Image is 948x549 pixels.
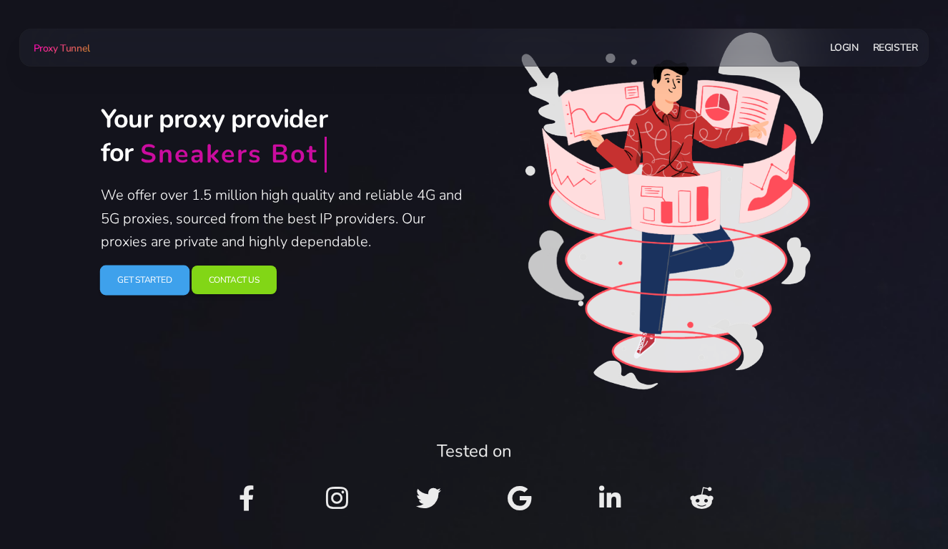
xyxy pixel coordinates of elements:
[34,42,90,55] span: Proxy Tunnel
[101,103,465,173] h2: Your proxy provider for
[830,34,859,61] a: Login
[192,266,277,295] a: Contact Us
[31,37,90,59] a: Proxy Tunnel
[109,438,839,464] div: Tested on
[101,184,465,254] p: We offer over 1.5 million high quality and reliable 4G and 5G proxies, sourced from the best IP p...
[100,265,189,295] a: Get Started
[140,138,318,172] div: Sneakers Bot
[737,315,930,531] iframe: Webchat Widget
[873,34,918,61] a: Register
